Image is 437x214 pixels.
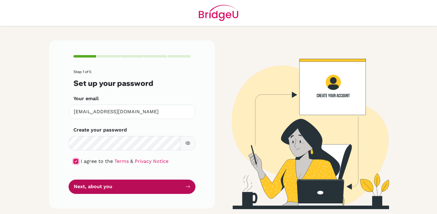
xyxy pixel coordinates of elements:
label: Your email [73,95,99,102]
span: Step 1 of 5 [73,69,91,74]
a: Privacy Notice [135,158,168,164]
label: Create your password [73,126,127,134]
input: Insert your email* [69,105,195,119]
a: Terms [114,158,129,164]
span: I agree to the [81,158,113,164]
h3: Set up your password [73,79,191,88]
button: Next, about you [69,180,195,194]
span: & [130,158,133,164]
